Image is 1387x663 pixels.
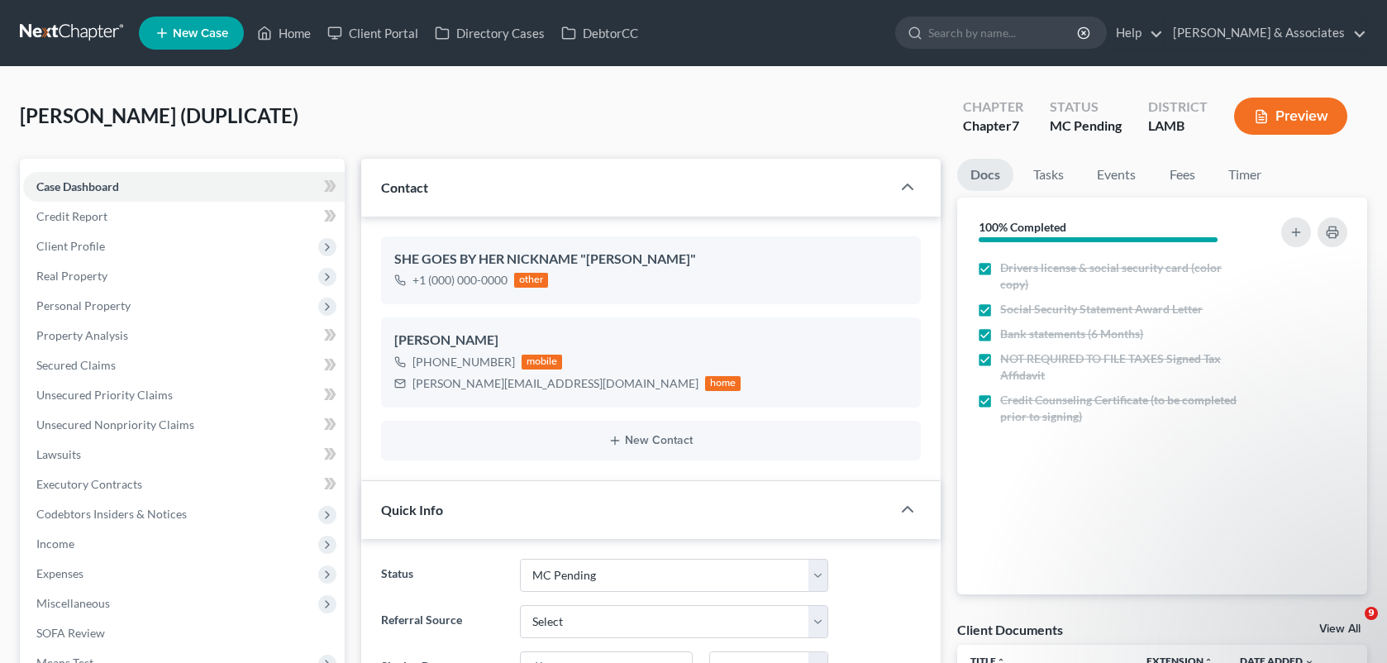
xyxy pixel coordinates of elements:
span: Property Analysis [36,328,128,342]
span: Expenses [36,566,83,580]
span: Executory Contracts [36,477,142,491]
div: mobile [522,355,563,370]
span: Client Profile [36,239,105,253]
a: Credit Report [23,202,345,231]
a: Timer [1215,159,1275,191]
div: District [1148,98,1208,117]
a: Unsecured Priority Claims [23,380,345,410]
span: Bank statements (6 Months) [1000,326,1143,342]
a: Unsecured Nonpriority Claims [23,410,345,440]
a: DebtorCC [553,18,646,48]
span: Secured Claims [36,358,116,372]
span: Miscellaneous [36,596,110,610]
div: SHE GOES BY HER NICKNAME "[PERSON_NAME]" [394,250,908,269]
div: [PHONE_NUMBER] [412,354,515,370]
span: Codebtors Insiders & Notices [36,507,187,521]
span: Income [36,537,74,551]
span: SOFA Review [36,626,105,640]
a: Client Portal [319,18,427,48]
label: Referral Source [373,605,512,638]
div: Client Documents [957,621,1063,638]
a: Executory Contracts [23,470,345,499]
button: Preview [1234,98,1347,135]
button: New Contact [394,434,908,447]
span: Lawsuits [36,447,81,461]
div: Status [1050,98,1122,117]
span: Unsecured Nonpriority Claims [36,417,194,432]
span: NOT REQUIRED TO FILE TAXES Signed Tax Affidavit [1000,351,1251,384]
div: other [514,273,549,288]
strong: 100% Completed [979,220,1066,234]
input: Search by name... [928,17,1080,48]
a: Directory Cases [427,18,553,48]
iframe: Intercom live chat [1331,607,1370,646]
div: Chapter [963,117,1023,136]
a: Home [249,18,319,48]
a: Events [1084,159,1149,191]
a: [PERSON_NAME] & Associates [1165,18,1366,48]
a: Secured Claims [23,351,345,380]
span: Credit Counseling Certificate (to be completed prior to signing) [1000,392,1251,425]
span: 9 [1365,607,1378,620]
span: Unsecured Priority Claims [36,388,173,402]
span: Real Property [36,269,107,283]
span: New Case [173,27,228,40]
span: Personal Property [36,298,131,312]
span: Drivers license & social security card (color copy) [1000,260,1251,293]
span: Social Security Statement Award Letter [1000,301,1203,317]
span: [PERSON_NAME] (DUPLICATE) [20,103,298,127]
a: View All [1319,623,1361,635]
a: Tasks [1020,159,1077,191]
label: Status [373,559,512,592]
a: Help [1108,18,1163,48]
div: [PERSON_NAME][EMAIL_ADDRESS][DOMAIN_NAME] [412,375,698,392]
div: home [705,376,741,391]
span: Case Dashboard [36,179,119,193]
div: MC Pending [1050,117,1122,136]
a: Fees [1156,159,1208,191]
a: Property Analysis [23,321,345,351]
a: Docs [957,159,1013,191]
div: LAMB [1148,117,1208,136]
span: 7 [1012,117,1019,133]
span: Credit Report [36,209,107,223]
div: [PERSON_NAME] [394,331,908,351]
a: Lawsuits [23,440,345,470]
div: Chapter [963,98,1023,117]
a: Case Dashboard [23,172,345,202]
span: Quick Info [381,502,443,518]
div: +1 (000) 000-0000 [412,272,508,289]
span: Contact [381,179,428,195]
a: SOFA Review [23,618,345,648]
